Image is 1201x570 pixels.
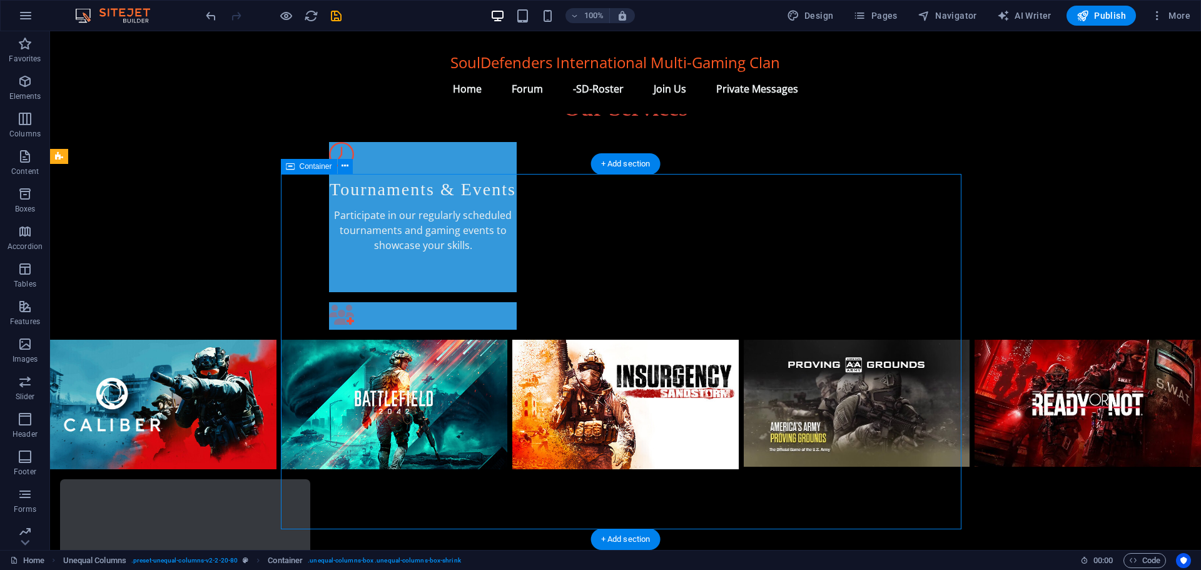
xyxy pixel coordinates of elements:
[11,166,39,176] p: Content
[14,504,36,514] p: Forms
[63,553,461,568] nav: breadcrumb
[1176,553,1191,568] button: Usercentrics
[300,163,332,170] span: Container
[329,9,343,23] i: Save (Ctrl+S)
[591,153,661,175] div: + Add section
[565,8,610,23] button: 100%
[9,91,41,101] p: Elements
[308,553,460,568] span: . unequal-columns-box .unequal-columns-box-shrink
[131,553,238,568] span: . preset-unequal-columns-v2-2-20-80
[13,354,38,364] p: Images
[72,8,166,23] img: Editor Logo
[913,6,982,26] button: Navigator
[16,392,35,402] p: Slider
[997,9,1052,22] span: AI Writer
[303,8,318,23] button: reload
[14,279,36,289] p: Tables
[10,553,44,568] a: Click to cancel selection. Double-click to open Pages
[782,6,839,26] button: Design
[328,8,343,23] button: save
[848,6,902,26] button: Pages
[278,8,293,23] button: Click here to leave preview mode and continue editing
[8,242,43,252] p: Accordion
[243,557,248,564] i: This element is a customizable preset
[13,429,38,439] p: Header
[10,317,40,327] p: Features
[268,553,303,568] span: Click to select. Double-click to edit
[204,9,218,23] i: Undo: Change HTML (Ctrl+Z)
[203,8,218,23] button: undo
[63,553,126,568] span: Click to select. Double-click to edit
[1067,6,1136,26] button: Publish
[1080,553,1113,568] h6: Session time
[853,9,897,22] span: Pages
[584,8,604,23] h6: 100%
[1077,9,1126,22] span: Publish
[1102,556,1104,565] span: :
[15,204,36,214] p: Boxes
[1123,553,1166,568] button: Code
[918,9,977,22] span: Navigator
[591,529,661,550] div: + Add section
[617,10,628,21] i: On resize automatically adjust zoom level to fit chosen device.
[787,9,834,22] span: Design
[304,9,318,23] i: Reload page
[1151,9,1190,22] span: More
[1146,6,1195,26] button: More
[992,6,1057,26] button: AI Writer
[1129,553,1160,568] span: Code
[9,129,41,139] p: Columns
[9,54,41,64] p: Favorites
[14,467,36,477] p: Footer
[1093,553,1113,568] span: 00 00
